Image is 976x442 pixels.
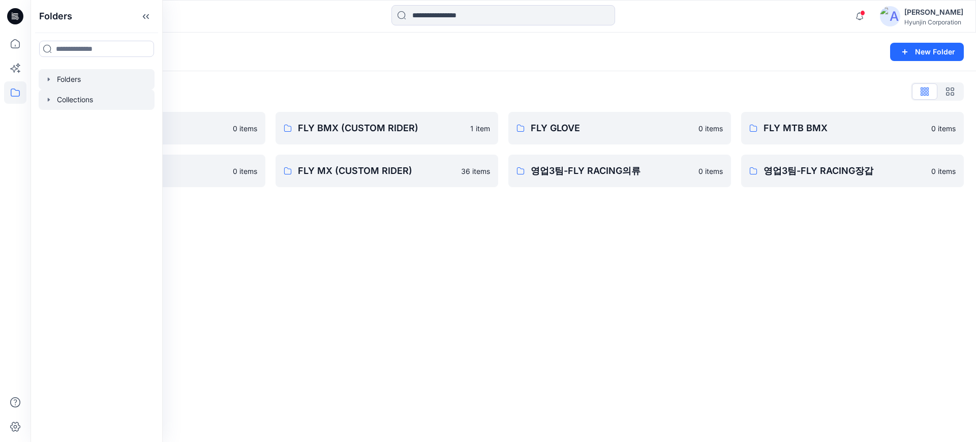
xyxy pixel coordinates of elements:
[298,164,455,178] p: FLY MX (CUSTOM RIDER)
[470,123,490,134] p: 1 item
[741,155,964,187] a: 영업3팀-FLY RACING장갑0 items
[931,123,956,134] p: 0 items
[931,166,956,176] p: 0 items
[764,121,925,135] p: FLY MTB BMX
[531,164,692,178] p: 영업3팀-FLY RACING의류
[461,166,490,176] p: 36 items
[904,6,963,18] div: [PERSON_NAME]
[904,18,963,26] div: Hyunjin Corporation
[276,155,498,187] a: FLY MX (CUSTOM RIDER)36 items
[698,123,723,134] p: 0 items
[890,43,964,61] button: New Folder
[698,166,723,176] p: 0 items
[741,112,964,144] a: FLY MTB BMX0 items
[764,164,925,178] p: 영업3팀-FLY RACING장갑
[233,166,257,176] p: 0 items
[880,6,900,26] img: avatar
[531,121,692,135] p: FLY GLOVE
[276,112,498,144] a: FLY BMX (CUSTOM RIDER)1 item
[508,155,731,187] a: 영업3팀-FLY RACING의류0 items
[233,123,257,134] p: 0 items
[298,121,464,135] p: FLY BMX (CUSTOM RIDER)
[508,112,731,144] a: FLY GLOVE0 items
